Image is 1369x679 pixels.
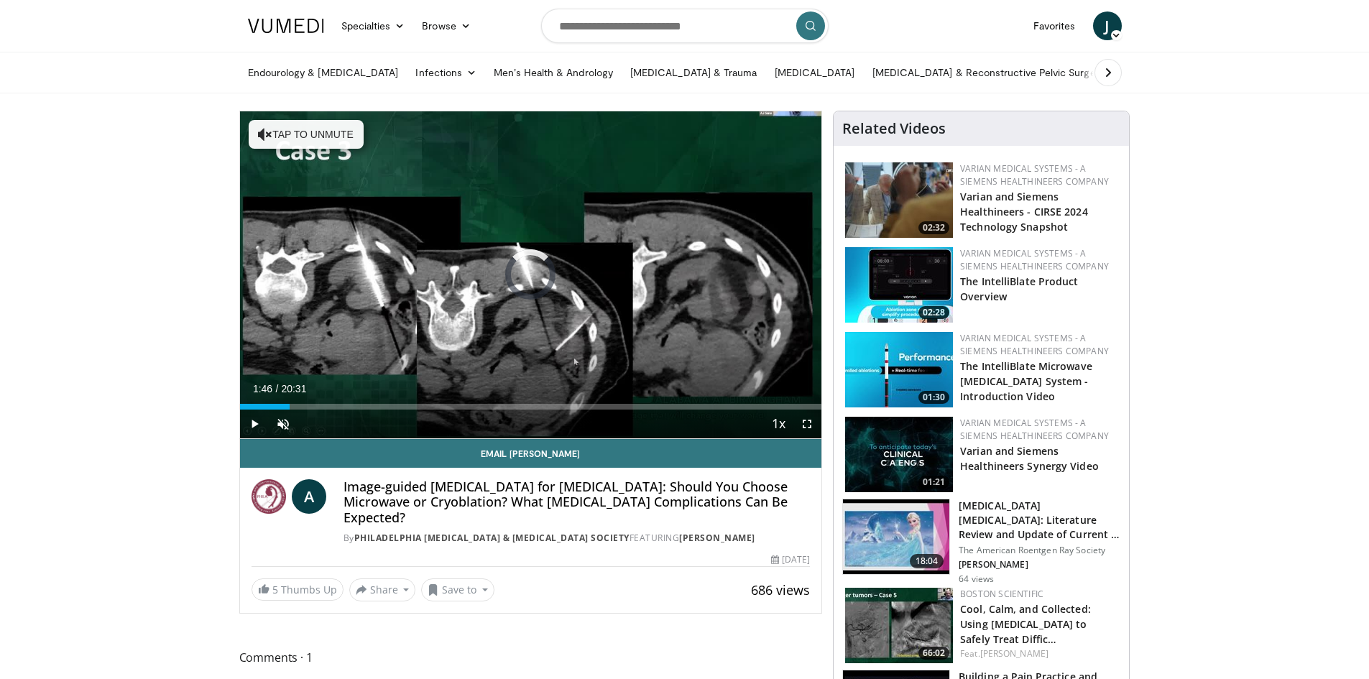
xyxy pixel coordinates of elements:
button: Unmute [269,410,298,438]
span: 01:21 [918,476,949,489]
a: Endourology & [MEDICAL_DATA] [239,58,407,87]
a: [MEDICAL_DATA] [766,58,864,87]
span: Comments 1 [239,648,823,667]
img: Philadelphia Angiography & Interventional Radiology Society [252,479,286,514]
img: 9dd24252-e4f0-4a32-aaaa-d603767551b7.150x105_q85_crop-smart_upscale.jpg [845,332,953,407]
a: Browse [413,11,479,40]
img: c3af100c-e70b-45d5-a149-e8d9e5b4c33f.150x105_q85_crop-smart_upscale.jpg [845,162,953,238]
a: Specialties [333,11,414,40]
button: Tap to unmute [249,120,364,149]
h3: [MEDICAL_DATA] [MEDICAL_DATA]: Literature Review and Update of Current … [959,499,1120,542]
input: Search topics, interventions [541,9,829,43]
a: Favorites [1025,11,1084,40]
a: Men’s Health & Andrology [485,58,622,87]
img: VuMedi Logo [248,19,324,33]
button: Play [240,410,269,438]
a: 5 Thumbs Up [252,578,344,601]
a: Varian and Siemens Healthineers - CIRSE 2024 Technology Snapshot [960,190,1088,234]
a: [MEDICAL_DATA] & Trauma [622,58,766,87]
a: Philadelphia [MEDICAL_DATA] & [MEDICAL_DATA] Society [354,532,630,544]
a: Varian Medical Systems - A Siemens Healthineers Company [960,162,1109,188]
p: [PERSON_NAME] [959,559,1120,571]
div: [DATE] [771,553,810,566]
a: 02:32 [845,162,953,238]
video-js: Video Player [240,111,822,439]
img: e21b9506-2e6f-46d3-a4b3-e183d5d2d9ac.150x105_q85_crop-smart_upscale.jpg [845,247,953,323]
span: 02:28 [918,306,949,319]
a: A [292,479,326,514]
button: Playback Rate [764,410,793,438]
div: Progress Bar [240,404,822,410]
a: [PERSON_NAME] [679,532,755,544]
p: 64 views [959,573,994,585]
a: The IntelliBlate Product Overview [960,274,1078,303]
span: 01:30 [918,391,949,404]
a: 01:30 [845,332,953,407]
a: [PERSON_NAME] [980,647,1048,660]
span: 686 views [751,581,810,599]
span: 66:02 [918,647,949,660]
img: f0cd9ce5-d0df-416d-b30a-93452e79d50c.150x105_q85_crop-smart_upscale.jpg [843,499,949,574]
a: J [1093,11,1122,40]
a: 66:02 [845,588,953,663]
img: 96cd804d-d24d-4096-823a-e9beb0634c42.150x105_q85_crop-smart_upscale.jpg [845,588,953,663]
div: By FEATURING [344,532,810,545]
span: 18:04 [910,554,944,568]
button: Share [349,578,416,601]
a: The IntelliBlate Microwave [MEDICAL_DATA] System - Introduction Video [960,359,1092,403]
span: 02:32 [918,221,949,234]
h4: Related Videos [842,120,946,137]
a: Varian Medical Systems - A Siemens Healthineers Company [960,417,1109,442]
a: Varian Medical Systems - A Siemens Healthineers Company [960,332,1109,357]
button: Fullscreen [793,410,821,438]
span: 20:31 [281,383,306,394]
span: 5 [272,583,278,596]
span: / [276,383,279,394]
div: Feat. [960,647,1117,660]
a: Email [PERSON_NAME] [240,439,822,468]
img: dd54f924-ed31-411f-98ec-9833db928986.150x105_q85_crop-smart_upscale.jpg [845,417,953,492]
p: The American Roentgen Ray Society [959,545,1120,556]
a: Infections [407,58,485,87]
h4: Image-guided [MEDICAL_DATA] for [MEDICAL_DATA]: Should You Choose Microwave or Cryoblation? What ... [344,479,810,526]
a: Boston Scientific [960,588,1043,600]
a: 02:28 [845,247,953,323]
a: 18:04 [MEDICAL_DATA] [MEDICAL_DATA]: Literature Review and Update of Current … The American Roent... [842,499,1120,585]
span: 1:46 [253,383,272,394]
button: Save to [421,578,494,601]
a: Varian Medical Systems - A Siemens Healthineers Company [960,247,1109,272]
a: 01:21 [845,417,953,492]
a: Cool, Calm, and Collected: Using [MEDICAL_DATA] to Safely Treat Diffic… [960,602,1091,646]
a: [MEDICAL_DATA] & Reconstructive Pelvic Surgery [864,58,1113,87]
a: Varian and Siemens Healthineers Synergy Video [960,444,1099,473]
